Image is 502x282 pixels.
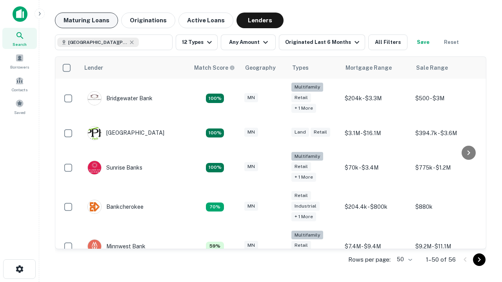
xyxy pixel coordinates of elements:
div: MN [244,128,258,137]
span: Contacts [12,87,27,93]
iframe: Chat Widget [463,219,502,257]
td: $7.4M - $9.4M [341,227,411,266]
img: picture [88,127,101,140]
a: Borrowers [2,51,37,72]
div: Industrial [291,202,320,211]
div: Multifamily [291,83,323,92]
div: Multifamily [291,152,323,161]
div: Matching Properties: 15, hasApolloMatch: undefined [206,163,224,172]
div: Bridgewater Bank [87,91,153,105]
div: MN [244,93,258,102]
div: Retail [311,128,330,137]
button: Save your search to get updates of matches that match your search criteria. [411,34,436,50]
div: Retail [291,241,311,250]
img: picture [88,92,101,105]
td: $775k - $1.2M [411,148,482,188]
div: Multifamily [291,231,323,240]
div: Sunrise Banks [87,161,142,175]
td: $500 - $3M [411,79,482,118]
div: Originated Last 6 Months [285,38,362,47]
button: Originations [121,13,175,28]
div: Sale Range [416,63,448,72]
img: picture [88,161,101,174]
td: $204.4k - $800k [341,187,411,227]
th: Types [287,57,341,79]
span: Saved [14,109,25,116]
div: Matching Properties: 10, hasApolloMatch: undefined [206,128,224,138]
div: MN [244,202,258,211]
td: $9.2M - $11.1M [411,227,482,266]
div: MN [244,162,258,171]
h6: Match Score [194,63,233,72]
td: $3.1M - $16.1M [341,118,411,148]
p: Rows per page: [348,255,391,264]
div: Matching Properties: 6, hasApolloMatch: undefined [206,242,224,251]
a: Search [2,28,37,49]
div: Types [292,63,309,72]
a: Contacts [2,73,37,94]
span: Search [13,41,27,47]
a: Saved [2,96,37,117]
img: picture [88,240,101,253]
div: + 1 more [291,212,316,221]
div: Lender [84,63,103,72]
div: MN [244,241,258,250]
div: Mortgage Range [346,63,392,72]
th: Capitalize uses an advanced AI algorithm to match your search with the best lender. The match sco... [189,57,240,79]
button: Lenders [236,13,284,28]
button: Active Loans [178,13,233,28]
div: Capitalize uses an advanced AI algorithm to match your search with the best lender. The match sco... [194,63,235,72]
div: Retail [291,93,311,102]
button: Go to next page [473,253,486,266]
div: + 1 more [291,104,316,113]
div: Retail [291,191,311,200]
button: 12 Types [176,34,218,50]
th: Geography [240,57,287,79]
div: Minnwest Bank [87,239,146,253]
th: Lender [80,57,189,79]
div: Land [291,128,309,137]
div: Bankcherokee [87,200,144,214]
div: Matching Properties: 18, hasApolloMatch: undefined [206,94,224,103]
p: 1–50 of 56 [426,255,456,264]
button: Any Amount [221,34,276,50]
div: [GEOGRAPHIC_DATA] [87,126,164,140]
button: Reset [439,34,464,50]
button: Maturing Loans [55,13,118,28]
button: All Filters [368,34,407,50]
td: $880k [411,187,482,227]
div: Matching Properties: 7, hasApolloMatch: undefined [206,202,224,212]
td: $394.7k - $3.6M [411,118,482,148]
img: picture [88,200,101,213]
div: 50 [394,254,413,265]
button: Originated Last 6 Months [279,34,365,50]
td: $70k - $3.4M [341,148,411,188]
div: + 1 more [291,173,316,182]
th: Sale Range [411,57,482,79]
span: [GEOGRAPHIC_DATA][PERSON_NAME], [GEOGRAPHIC_DATA], [GEOGRAPHIC_DATA] [68,39,127,46]
span: Borrowers [10,64,29,70]
td: $204k - $3.3M [341,79,411,118]
div: Geography [245,63,276,72]
img: capitalize-icon.png [13,6,27,22]
th: Mortgage Range [341,57,411,79]
div: Retail [291,162,311,171]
